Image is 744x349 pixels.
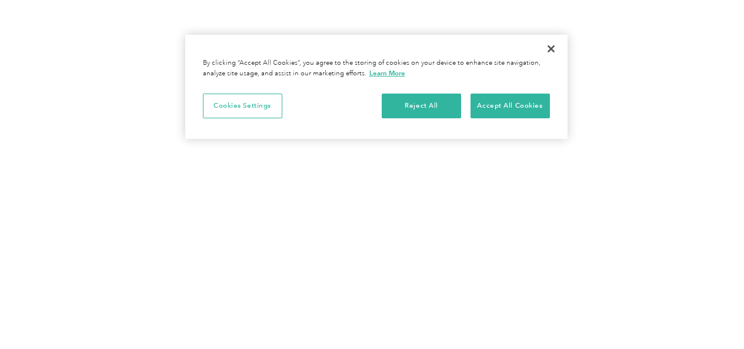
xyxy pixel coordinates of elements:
[369,69,405,77] a: More information about your privacy, opens in a new tab
[382,94,461,118] button: Reject All
[203,58,550,79] div: By clicking “Accept All Cookies”, you agree to the storing of cookies on your device to enhance s...
[203,94,282,118] button: Cookies Settings
[471,94,550,118] button: Accept All Cookies
[185,35,568,139] div: Cookie banner
[538,36,564,62] button: Close
[185,35,568,139] div: Privacy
